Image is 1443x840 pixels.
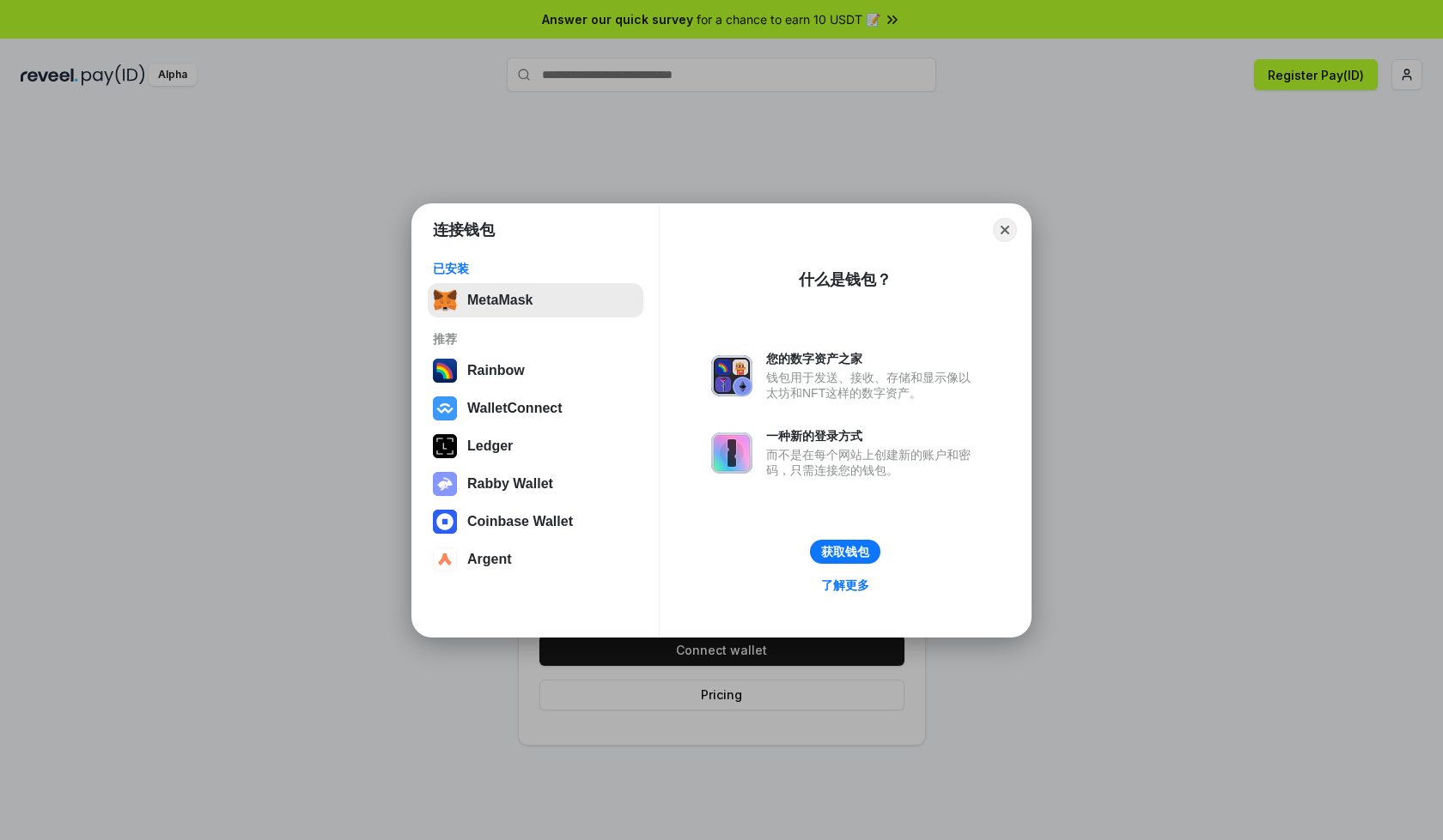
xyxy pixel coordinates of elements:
[821,544,869,559] div: 获取钱包
[993,218,1017,242] button: Close
[766,370,979,401] div: 钱包用于发送、接收、存储和显示像以太坊和NFT这样的数字资产。
[467,552,512,567] div: Argent
[467,363,525,378] div: Rainbow
[428,391,643,426] button: WalletConnect
[467,476,553,492] div: Rabby Wallet
[433,472,457,496] img: svg+xml,%3Csvg%20xmlns%3D%22http%3A%2F%2Fwww.w3.org%2F2000%2Fsvg%22%20fill%3D%22none%22%20viewBox...
[433,359,457,383] img: svg+xml,%3Csvg%20width%3D%22120%22%20height%3D%22120%22%20viewBox%3D%220%200%20120%20120%22%20fil...
[799,269,892,290] div: 什么是钱包？
[433,434,457,458] img: svg+xml,%3Csvg%20xmlns%3D%22http%3A%2F%2Fwww.w3.org%2F2000%2Fsvg%22%20width%3D%2228%22%20height%3...
[467,438,513,454] div: Ledger
[428,505,643,539] button: Coinbase Wallet
[428,283,643,317] button: MetaMask
[766,428,979,444] div: 一种新的登录方式
[766,351,979,366] div: 您的数字资产之家
[433,510,457,534] img: svg+xml,%3Csvg%20width%3D%2228%22%20height%3D%2228%22%20viewBox%3D%220%200%2028%2028%22%20fill%3D...
[433,396,457,420] img: svg+xml,%3Csvg%20width%3D%2228%22%20height%3D%2228%22%20viewBox%3D%220%200%2028%2028%22%20fill%3D...
[433,288,457,312] img: svg+xml,%3Csvg%20fill%3D%22none%22%20height%3D%2233%22%20viewBox%3D%220%200%2035%2033%22%20width%...
[811,574,880,596] a: 了解更多
[766,447,979,478] div: 而不是在每个网站上创建新的账户和密码，只需连接您的钱包。
[711,355,752,396] img: svg+xml,%3Csvg%20xmlns%3D%22http%3A%2F%2Fwww.w3.org%2F2000%2Fsvg%22%20fill%3D%22none%22%20viewBox...
[467,401,563,416] div: WalletConnect
[433,547,457,571] img: svg+xml,%3Csvg%20width%3D%2228%22%20height%3D%2228%22%20viewBox%3D%220%200%2028%2028%22%20fill%3D...
[428,354,643,388] button: Rainbow
[467,293,533,308] div: MetaMask
[467,514,573,529] div: Coinbase Wallet
[428,542,643,577] button: Argent
[810,540,880,564] button: 获取钱包
[433,220,495,240] h1: 连接钱包
[433,331,638,347] div: 推荐
[433,261,638,276] div: 已安装
[428,429,643,463] button: Ledger
[428,467,643,501] button: Rabby Wallet
[821,577,869,593] div: 了解更多
[711,432,752,474] img: svg+xml,%3Csvg%20xmlns%3D%22http%3A%2F%2Fwww.w3.org%2F2000%2Fsvg%22%20fill%3D%22none%22%20viewBox...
